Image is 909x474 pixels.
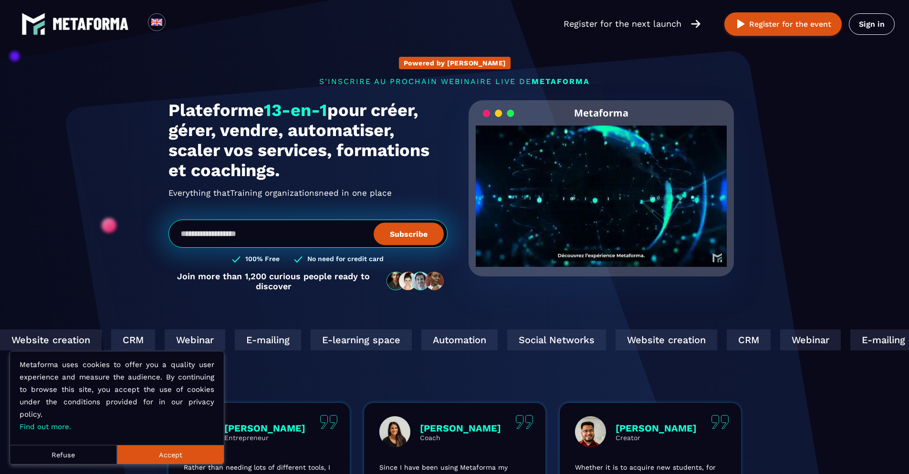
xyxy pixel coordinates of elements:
button: Refuse [10,445,117,464]
div: E-learning space [307,329,408,350]
img: arrow-right [691,19,700,29]
div: Social Networks [504,329,603,350]
h3: 100% Free [245,255,280,264]
img: profile [575,416,606,447]
img: play [735,18,747,30]
p: Join more than 1,200 curious people ready to discover [168,271,379,291]
p: [PERSON_NAME] [224,422,305,434]
img: logo [52,18,129,30]
img: logo [21,12,45,36]
button: Subscribe [374,222,444,245]
h2: Everything that need in one place [168,185,448,200]
div: CRM [108,329,152,350]
p: [PERSON_NAME] [616,422,697,434]
p: Metaforma uses cookies to offer you a quality user experience and measure the audience. By contin... [20,358,214,433]
p: Powered by [PERSON_NAME] [404,59,506,67]
span: 13-en-1 [264,100,327,120]
div: Webinar [161,329,222,350]
img: checked [232,255,240,264]
div: Search for option [166,13,189,34]
img: quote [711,415,729,429]
img: community-people [384,271,448,291]
div: Webinar [777,329,837,350]
a: Find out more. [20,422,71,431]
img: quote [320,415,338,429]
a: Sign in [849,13,895,35]
p: Coach [420,434,501,442]
img: loading [483,109,514,118]
p: Register for the next launch [564,17,681,31]
h1: Plateforme pour créer, gérer, vendre, automatiser, scaler vos services, formations et coachings. [168,100,448,180]
img: checked [294,255,303,264]
h2: Metaforma [574,100,628,126]
p: Entrepreneur [224,434,305,442]
video: Your browser does not support the video tag. [476,126,727,251]
div: E-mailing [231,329,298,350]
div: Automation [418,329,494,350]
span: METAFORMA [532,77,590,86]
button: Accept [117,445,224,464]
div: Website creation [612,329,714,350]
button: Register for the event [724,12,842,36]
img: quote [515,415,533,429]
div: CRM [723,329,767,350]
p: s'inscrire au prochain webinaire live de [168,77,741,86]
img: en [151,16,163,28]
span: Training organizations [230,185,319,200]
p: Creator [616,434,697,442]
input: Search for option [174,18,181,30]
img: profile [379,416,410,447]
h3: No need for credit card [307,255,384,264]
p: [PERSON_NAME] [420,422,501,434]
